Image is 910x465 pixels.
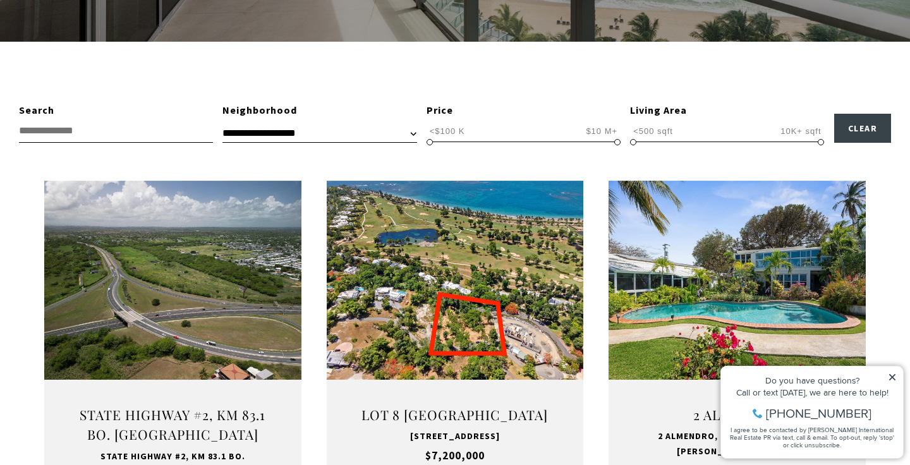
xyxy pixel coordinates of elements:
[630,102,824,119] div: Living Area
[52,59,157,72] span: [PHONE_NUMBER]
[427,102,621,119] div: Price
[13,28,183,37] div: Do you have questions?
[427,125,468,137] span: <$100 K
[16,78,180,102] span: I agree to be contacted by [PERSON_NAME] International Real Estate PR via text, call & email. To ...
[222,102,416,119] div: Neighborhood
[834,114,892,143] button: Clear
[19,102,213,119] div: Search
[583,125,621,137] span: $10 M+
[630,125,676,137] span: <500 sqft
[13,40,183,49] div: Call or text [DATE], we are here to help!
[777,125,824,137] span: 10K+ sqft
